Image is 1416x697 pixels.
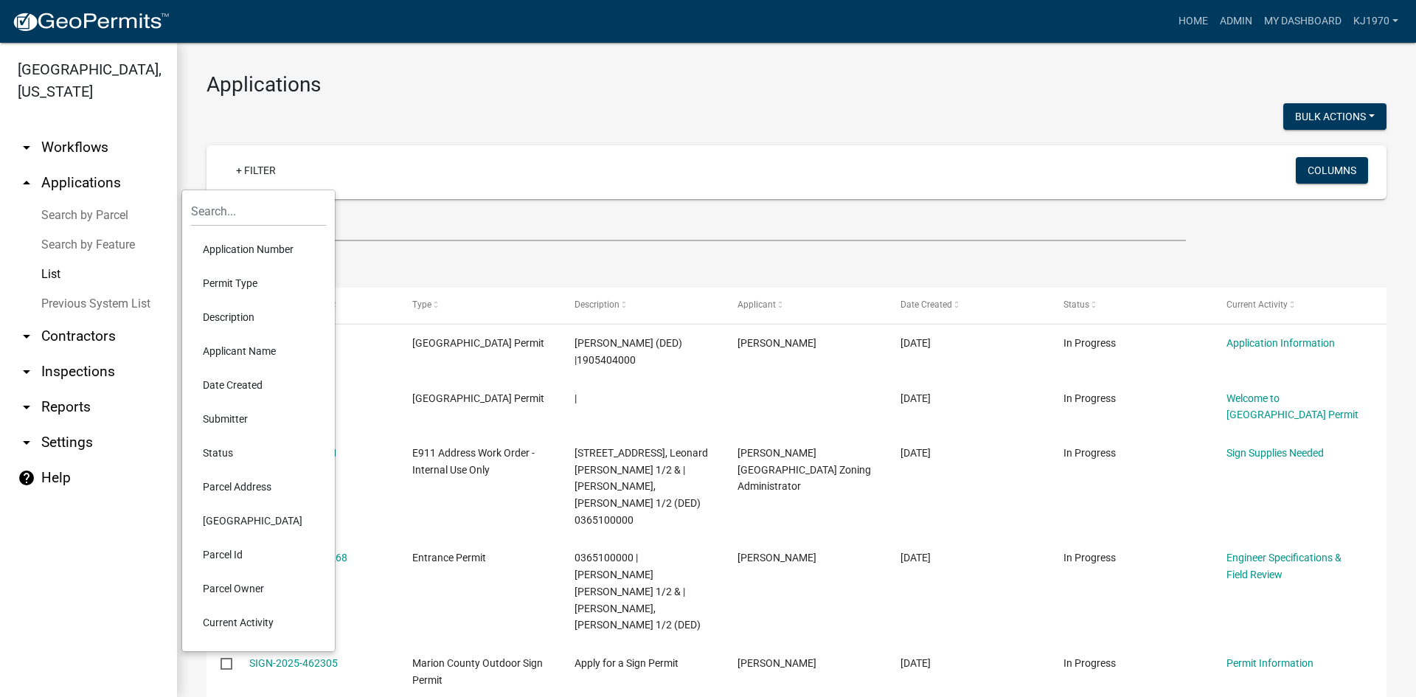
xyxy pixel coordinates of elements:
[191,572,326,606] li: Parcel Owner
[1226,337,1335,349] a: Application Information
[191,368,326,402] li: Date Created
[737,657,816,669] span: Beth Petty
[412,299,431,310] span: Type
[412,337,544,349] span: Marion County Building Permit
[18,434,35,451] i: arrow_drop_down
[900,337,931,349] span: 08/12/2025
[1226,447,1324,459] a: Sign Supplies Needed
[575,392,577,404] span: |
[1347,7,1404,35] a: kj1970
[18,174,35,192] i: arrow_drop_up
[18,469,35,487] i: help
[900,447,931,459] span: 08/11/2025
[191,334,326,368] li: Applicant Name
[737,337,816,349] span: Rick Pritchard
[206,211,1186,241] input: Search for applications
[224,157,288,184] a: + Filter
[191,232,326,266] li: Application Number
[412,392,544,404] span: Marion County Building Permit
[1063,337,1116,349] span: In Progress
[737,447,871,493] span: Melissa Poffenbarger- Marion County Zoning Administrator
[900,552,931,564] span: 08/11/2025
[1063,299,1089,310] span: Status
[191,504,326,538] li: [GEOGRAPHIC_DATA]
[1063,552,1116,564] span: In Progress
[206,72,1386,97] h3: Applications
[18,139,35,156] i: arrow_drop_down
[1063,392,1116,404] span: In Progress
[1212,288,1375,323] datatable-header-cell: Current Activity
[1226,657,1313,669] a: Permit Information
[191,402,326,436] li: Submitter
[1226,299,1288,310] span: Current Activity
[1283,103,1386,130] button: Bulk Actions
[886,288,1049,323] datatable-header-cell: Date Created
[900,392,931,404] span: 08/12/2025
[1296,157,1368,184] button: Columns
[191,300,326,334] li: Description
[398,288,560,323] datatable-header-cell: Type
[18,363,35,381] i: arrow_drop_down
[1063,447,1116,459] span: In Progress
[575,447,708,526] span: 1784 12th Ave., Lacona Rehard, Leonard Vernon Jr 1/2 & | Rehard, Paul Vinson 1/2 (DED) 0365100000
[249,657,338,669] a: SIGN-2025-462305
[1049,288,1212,323] datatable-header-cell: Status
[1226,392,1358,421] a: Welcome to [GEOGRAPHIC_DATA] Permit
[575,299,619,310] span: Description
[723,288,886,323] datatable-header-cell: Applicant
[191,538,326,572] li: Parcel Id
[1258,7,1347,35] a: My Dashboard
[900,657,931,669] span: 08/11/2025
[1173,7,1214,35] a: Home
[737,552,816,564] span: Karie Ellwanger
[18,327,35,345] i: arrow_drop_down
[18,398,35,416] i: arrow_drop_down
[900,299,952,310] span: Date Created
[560,288,723,323] datatable-header-cell: Description
[1063,657,1116,669] span: In Progress
[191,470,326,504] li: Parcel Address
[412,657,543,686] span: Marion County Outdoor Sign Permit
[575,337,682,366] span: Pritchard, Ricky L (DED) |1905404000
[191,196,326,226] input: Search...
[191,436,326,470] li: Status
[575,552,701,631] span: 0365100000 | Rehard, Leonard Vernon Jr 1/2 & | Rehard, Paul Vinson 1/2 (DED)
[1214,7,1258,35] a: Admin
[191,266,326,300] li: Permit Type
[575,657,678,669] span: Apply for a Sign Permit
[1226,552,1342,580] a: Engineer Specifications & Field Review
[412,552,486,564] span: Entrance Permit
[412,447,535,476] span: E911 Address Work Order - Internal Use Only
[737,299,776,310] span: Applicant
[191,606,326,639] li: Current Activity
